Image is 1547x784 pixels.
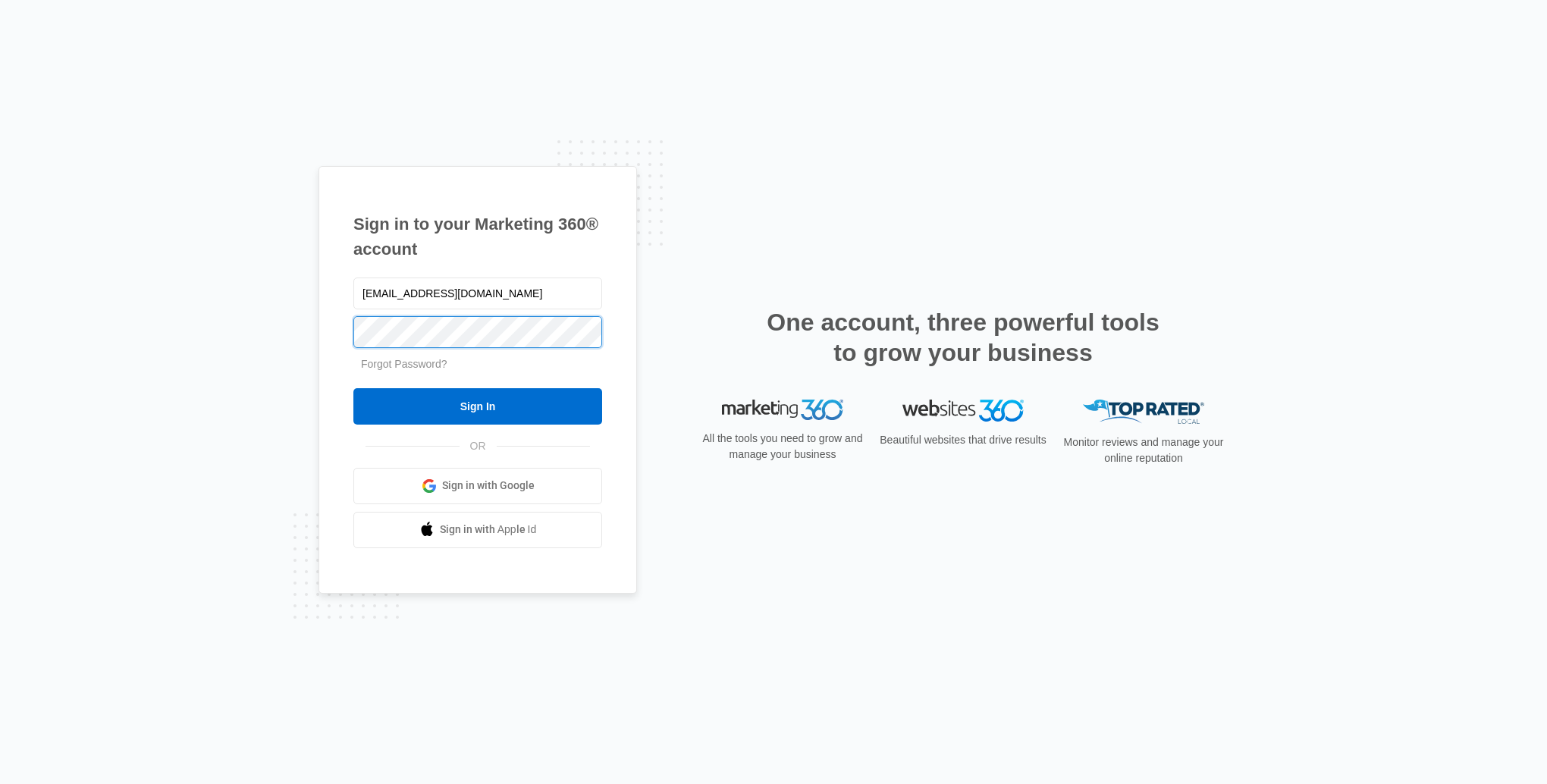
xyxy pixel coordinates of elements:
h1: Sign in to your Marketing 360® account [353,212,602,262]
input: Email [353,278,602,309]
span: OR [460,438,497,454]
p: Monitor reviews and manage your online reputation [1059,434,1228,466]
a: Forgot Password? [361,358,447,370]
span: Sign in with Apple Id [440,522,537,538]
img: Websites 360 [902,400,1024,422]
a: Sign in with Apple Id [353,512,602,548]
h2: One account, three powerful tools to grow your business [762,307,1164,368]
img: Top Rated Local [1083,400,1204,425]
img: Marketing 360 [722,400,843,421]
p: All the tools you need to grow and manage your business [698,431,868,463]
p: Beautiful websites that drive results [878,432,1048,448]
a: Sign in with Google [353,468,602,504]
input: Sign In [353,388,602,425]
span: Sign in with Google [442,478,535,494]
